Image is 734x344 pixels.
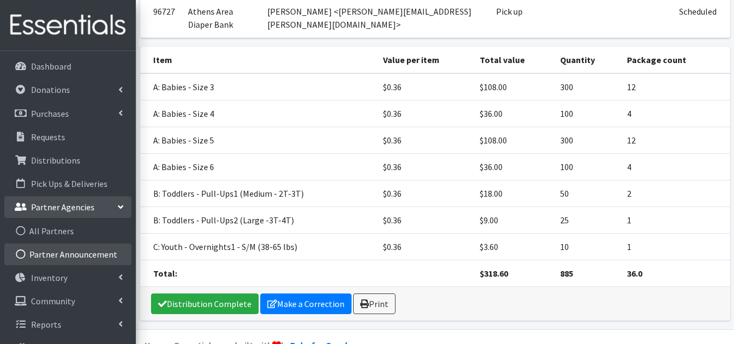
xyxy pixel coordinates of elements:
[4,267,131,289] a: Inventory
[140,127,377,153] td: A: Babies - Size 5
[377,180,473,207] td: $0.36
[4,7,131,43] img: HumanEssentials
[4,79,131,101] a: Donations
[620,153,730,180] td: 4
[560,268,573,279] strong: 885
[620,207,730,233] td: 1
[4,220,131,242] a: All Partners
[31,108,69,119] p: Purchases
[473,207,554,233] td: $9.00
[260,293,352,314] a: Make a Correction
[153,268,177,279] strong: Total:
[353,293,396,314] a: Print
[31,319,61,330] p: Reports
[151,293,259,314] a: Distribution Complete
[554,180,620,207] td: 50
[620,73,730,101] td: 12
[554,153,620,180] td: 100
[473,47,554,73] th: Total value
[554,73,620,101] td: 300
[473,233,554,260] td: $3.60
[620,180,730,207] td: 2
[473,100,554,127] td: $36.00
[620,100,730,127] td: 4
[620,47,730,73] th: Package count
[140,207,377,233] td: B: Toddlers - Pull-Ups2 (Large -3T-4T)
[554,47,620,73] th: Quantity
[140,233,377,260] td: C: Youth - Overnights1 - S/M (38-65 lbs)
[377,207,473,233] td: $0.36
[377,233,473,260] td: $0.36
[4,243,131,265] a: Partner Announcement
[377,100,473,127] td: $0.36
[554,233,620,260] td: 10
[473,180,554,207] td: $18.00
[31,178,108,189] p: Pick Ups & Deliveries
[4,196,131,218] a: Partner Agencies
[31,272,67,283] p: Inventory
[140,153,377,180] td: A: Babies - Size 6
[140,47,377,73] th: Item
[620,233,730,260] td: 1
[31,61,71,72] p: Dashboard
[377,47,473,73] th: Value per item
[554,207,620,233] td: 25
[473,73,554,101] td: $108.00
[620,127,730,153] td: 12
[377,127,473,153] td: $0.36
[4,126,131,148] a: Requests
[31,202,95,212] p: Partner Agencies
[377,153,473,180] td: $0.36
[473,127,554,153] td: $108.00
[140,73,377,101] td: A: Babies - Size 3
[31,155,80,166] p: Distributions
[31,296,75,307] p: Community
[480,268,508,279] strong: $318.60
[4,103,131,124] a: Purchases
[4,173,131,195] a: Pick Ups & Deliveries
[4,290,131,312] a: Community
[140,180,377,207] td: B: Toddlers - Pull-Ups1 (Medium - 2T-3T)
[31,132,65,142] p: Requests
[140,100,377,127] td: A: Babies - Size 4
[377,73,473,101] td: $0.36
[4,314,131,335] a: Reports
[4,149,131,171] a: Distributions
[554,100,620,127] td: 100
[31,84,70,95] p: Donations
[627,268,642,279] strong: 36.0
[473,153,554,180] td: $36.00
[554,127,620,153] td: 300
[4,55,131,77] a: Dashboard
